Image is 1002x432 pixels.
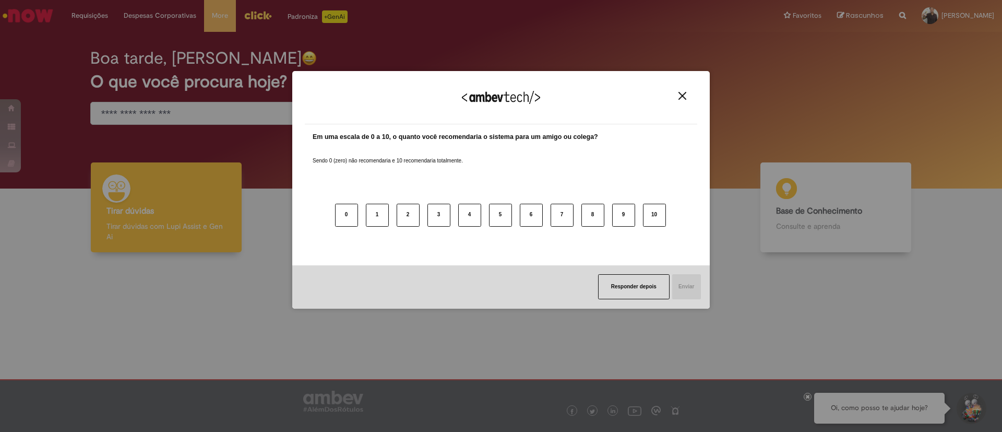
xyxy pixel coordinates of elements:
button: 3 [427,204,450,227]
label: Em uma escala de 0 a 10, o quanto você recomendaria o sistema para um amigo ou colega? [313,132,598,142]
button: 10 [643,204,666,227]
button: 6 [520,204,543,227]
button: 4 [458,204,481,227]
button: 9 [612,204,635,227]
button: 2 [397,204,420,227]
button: 1 [366,204,389,227]
img: Close [678,92,686,100]
button: 0 [335,204,358,227]
button: 8 [581,204,604,227]
img: Logo Ambevtech [462,91,540,104]
button: 5 [489,204,512,227]
label: Sendo 0 (zero) não recomendaria e 10 recomendaria totalmente. [313,145,463,165]
button: Close [675,91,689,100]
button: 7 [551,204,574,227]
button: Responder depois [598,274,670,299]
